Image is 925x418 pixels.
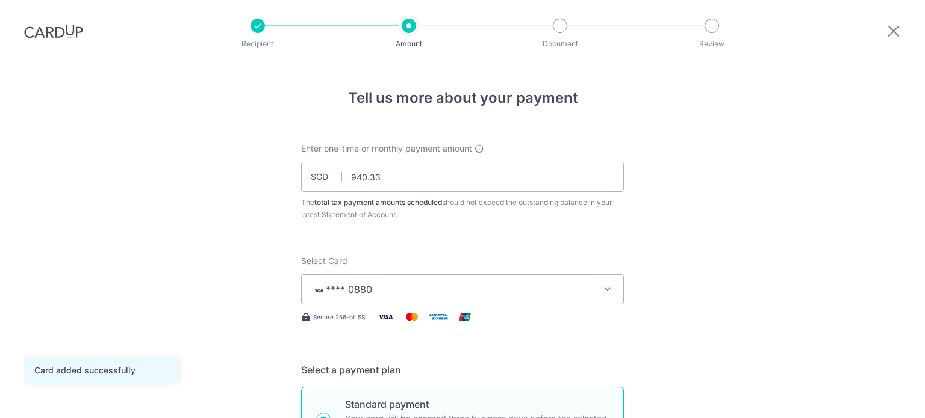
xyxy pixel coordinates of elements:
[34,364,168,377] div: Card added successfully
[848,382,913,412] iframe: Opens a widget where you can find more information
[301,162,624,192] input: 0.00
[515,38,605,50] p: Document
[364,38,453,50] p: Amount
[301,197,624,221] div: The should not exceed the outstanding balance in your latest Statement of Account.
[311,286,326,294] img: VISA
[301,143,472,155] span: Enter one-time or monthly payment amount
[301,87,624,109] h4: Tell us more about your payment
[345,397,609,411] p: Standard payment
[311,171,342,183] span: SGD
[213,38,302,50] p: Recipient
[313,312,369,322] span: Secure 256-bit SSL
[314,198,442,207] b: total tax payment amounts scheduled
[301,256,347,266] span: translation missing: en.payables.payment_networks.credit_card.summary.labels.select_card
[667,38,756,50] p: Review
[453,309,477,324] img: Union Pay
[373,309,397,324] img: Visa
[24,24,83,38] img: CardUp
[301,363,624,377] h5: Select a payment plan
[400,309,424,324] img: Mastercard
[426,309,450,324] img: American Express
